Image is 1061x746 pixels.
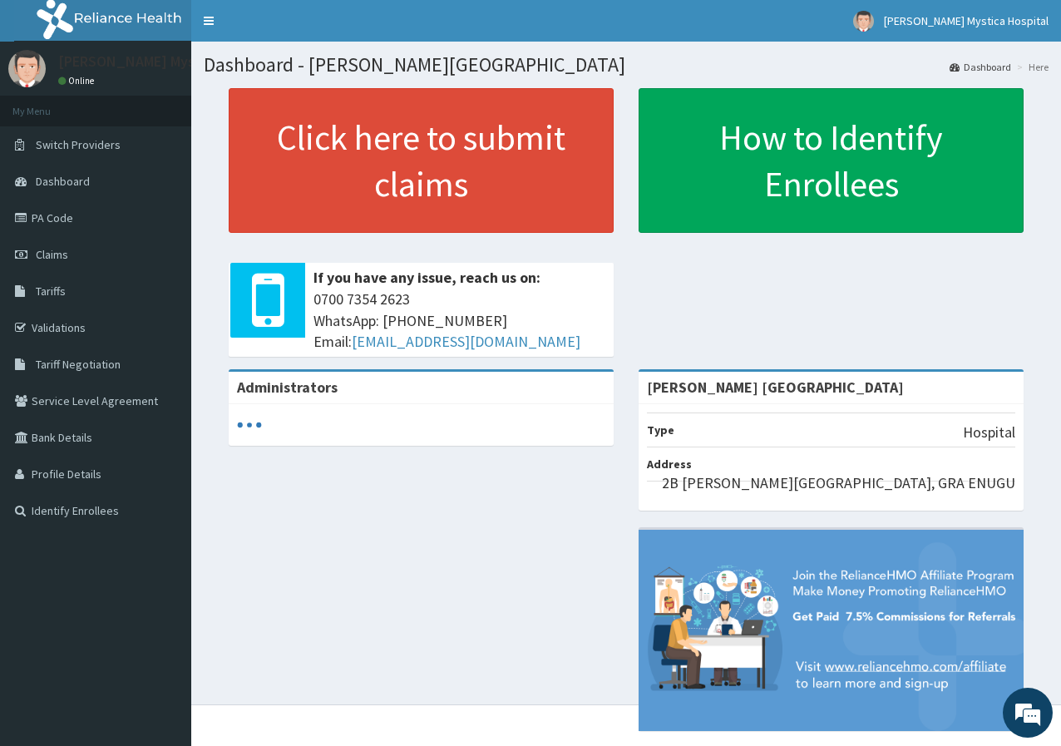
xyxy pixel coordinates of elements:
span: [PERSON_NAME] Mystica Hospital [884,13,1049,28]
img: User Image [853,11,874,32]
b: Address [647,457,692,472]
li: Here [1013,60,1049,74]
span: Switch Providers [36,137,121,152]
b: If you have any issue, reach us on: [313,268,540,287]
b: Administrators [237,378,338,397]
a: Online [58,75,98,86]
p: 2B [PERSON_NAME][GEOGRAPHIC_DATA], GRA ENUGU [662,472,1015,494]
img: provider-team-banner.png [639,530,1024,731]
p: [PERSON_NAME] Mystica Hospital [58,54,278,69]
span: Tariffs [36,284,66,299]
strong: [PERSON_NAME] [GEOGRAPHIC_DATA] [647,378,904,397]
p: Hospital [963,422,1015,443]
span: 0700 7354 2623 WhatsApp: [PHONE_NUMBER] Email: [313,289,605,353]
span: Tariff Negotiation [36,357,121,372]
img: User Image [8,50,46,87]
a: Click here to submit claims [229,88,614,233]
a: Dashboard [950,60,1011,74]
a: How to Identify Enrollees [639,88,1024,233]
h1: Dashboard - [PERSON_NAME][GEOGRAPHIC_DATA] [204,54,1049,76]
span: Claims [36,247,68,262]
a: [EMAIL_ADDRESS][DOMAIN_NAME] [352,332,580,351]
span: Dashboard [36,174,90,189]
svg: audio-loading [237,413,262,437]
b: Type [647,422,674,437]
